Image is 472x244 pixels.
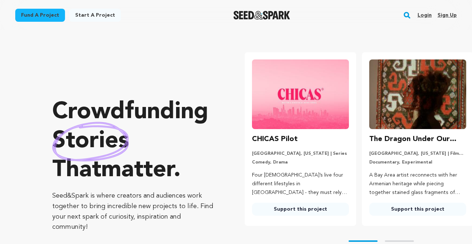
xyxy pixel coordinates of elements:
h3: CHICAS Pilot [252,133,298,145]
p: Four [DEMOGRAPHIC_DATA]’s live four different lifestyles in [GEOGRAPHIC_DATA] - they must rely on... [252,171,349,197]
img: hand sketched image [52,122,129,161]
a: Support this project [369,203,466,216]
p: A Bay Area artist reconnects with her Armenian heritage while piecing together stained glass frag... [369,171,466,197]
p: Comedy, Drama [252,160,349,165]
p: Seed&Spark is where creators and audiences work together to bring incredible new projects to life... [52,191,216,232]
h3: The Dragon Under Our Feet [369,133,466,145]
a: Login [418,9,432,21]
p: Crowdfunding that . [52,98,216,185]
a: Start a project [69,9,121,22]
a: Sign up [438,9,457,21]
p: Documentary, Experimental [369,160,466,165]
a: Support this project [252,203,349,216]
img: CHICAS Pilot image [252,59,349,129]
a: Fund a project [15,9,65,22]
img: Seed&Spark Logo Dark Mode [233,11,290,20]
p: [GEOGRAPHIC_DATA], [US_STATE] | Film Feature [369,151,466,157]
p: [GEOGRAPHIC_DATA], [US_STATE] | Series [252,151,349,157]
a: Seed&Spark Homepage [233,11,290,20]
span: matter [101,159,174,182]
img: The Dragon Under Our Feet image [369,59,466,129]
